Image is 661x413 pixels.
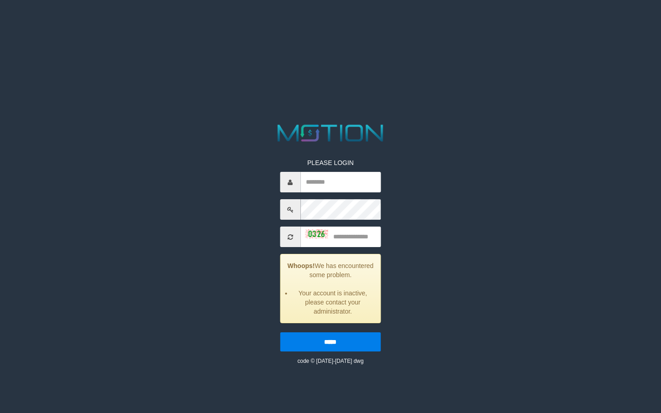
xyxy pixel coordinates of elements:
[297,358,363,364] small: code © [DATE]-[DATE] dwg
[288,262,315,269] strong: Whoops!
[280,158,381,167] p: PLEASE LOGIN
[305,229,328,238] img: captcha
[273,122,388,145] img: MOTION_logo.png
[280,254,381,323] div: We has encountered some problem.
[292,289,374,316] li: Your account is inactive, please contact your administrator.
